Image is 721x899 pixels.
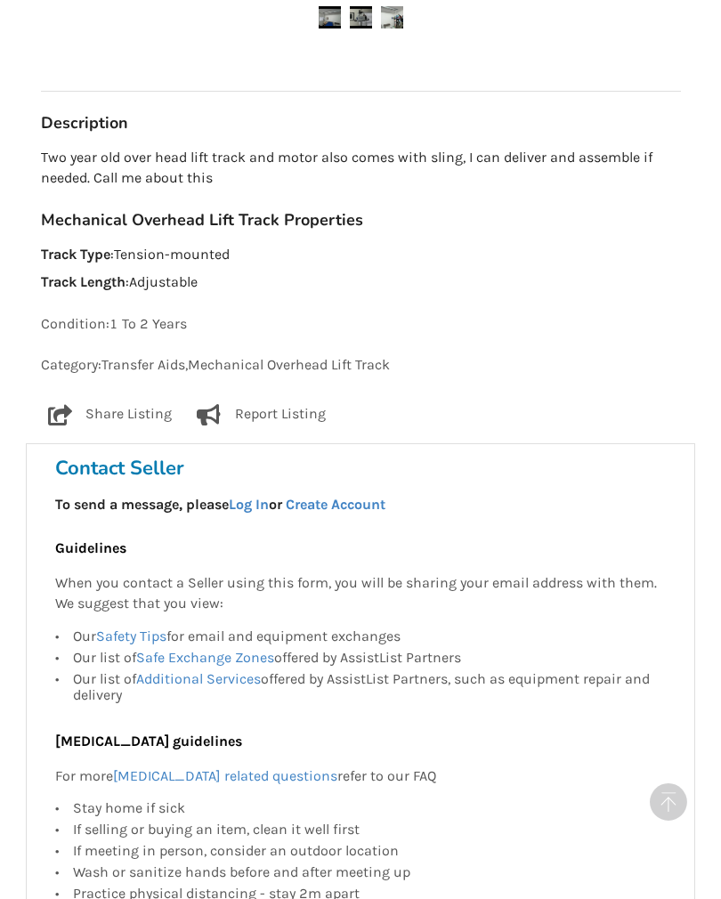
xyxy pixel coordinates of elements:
[286,496,385,513] a: Create Account
[73,647,657,668] div: Our list of offered by AssistList Partners
[41,246,110,263] strong: Track Type
[136,649,274,666] a: Safe Exchange Zones
[41,314,681,335] p: Condition: 1 To 2 Years
[55,766,657,787] p: For more refer to our FAQ
[73,840,657,862] div: If meeting in person, consider an outdoor location
[73,800,657,819] div: Stay home if sick
[55,539,126,556] b: Guidelines
[55,573,657,614] p: When you contact a Seller using this form, you will be sharing your email address with them. We s...
[41,273,126,290] strong: Track Length
[55,456,666,481] h3: Contact Seller
[73,628,657,647] div: Our for email and equipment exchanges
[381,6,403,28] img: overhead lift track and motor -mechanical overhead lift track-transfer aids-maple ridge-assistlis...
[41,355,681,376] p: Category: Transfer Aids , Mechanical Overhead Lift Track
[41,272,681,293] p: : Adjustable
[41,113,681,134] h3: Description
[96,628,166,644] a: Safety Tips
[350,6,372,28] img: overhead lift track and motor -mechanical overhead lift track-transfer aids-maple ridge-assistlis...
[73,862,657,883] div: Wash or sanitize hands before and after meeting up
[41,245,681,265] p: : Tension-mounted
[113,767,337,784] a: [MEDICAL_DATA] related questions
[319,6,341,28] img: overhead lift track and motor -mechanical overhead lift track-transfer aids-maple ridge-assistlis...
[55,733,242,749] b: [MEDICAL_DATA] guidelines
[85,404,172,425] p: Share Listing
[229,496,269,513] a: Log In
[73,668,657,703] div: Our list of offered by AssistList Partners, such as equipment repair and delivery
[136,670,261,687] a: Additional Services
[41,210,681,231] h3: Mechanical Overhead Lift Track Properties
[41,148,681,189] p: Two year old over head lift track and motor also comes with sling, I can deliver and assemble if ...
[55,496,385,513] strong: To send a message, please or
[235,404,326,425] p: Report Listing
[73,819,657,840] div: If selling or buying an item, clean it well first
